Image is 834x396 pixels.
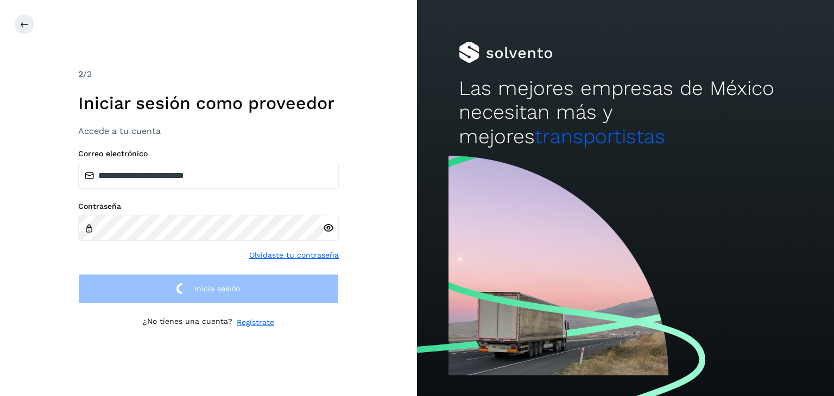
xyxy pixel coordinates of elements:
label: Contraseña [78,202,339,211]
h2: Las mejores empresas de México necesitan más y mejores [459,76,792,149]
p: ¿No tienes una cuenta? [143,317,232,328]
h3: Accede a tu cuenta [78,126,339,136]
button: Inicia sesión [78,274,339,304]
span: Inicia sesión [194,285,241,292]
span: 2 [78,69,83,79]
div: /2 [78,68,339,81]
a: Regístrate [237,317,274,328]
label: Correo electrónico [78,149,339,158]
a: Olvidaste tu contraseña [249,250,339,261]
span: transportistas [535,125,665,148]
h1: Iniciar sesión como proveedor [78,93,339,113]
